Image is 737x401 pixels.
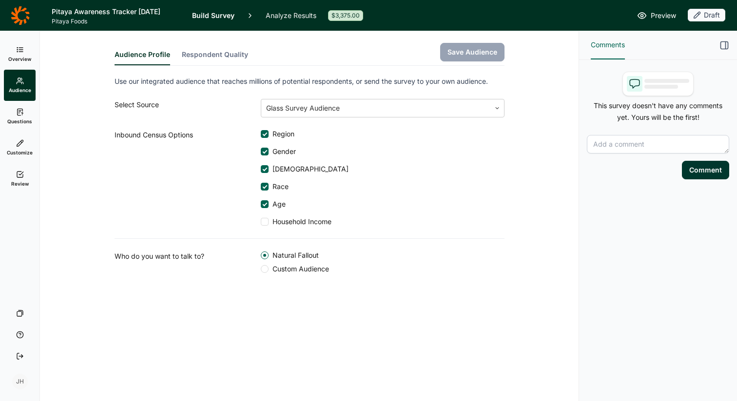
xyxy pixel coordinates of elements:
[52,6,180,18] h1: Pitaya Awareness Tracker [DATE]
[587,100,729,123] p: This survey doesn't have any comments yet. Yours will be the first!
[269,199,286,209] span: Age
[591,31,625,59] button: Comments
[269,164,349,174] span: [DEMOGRAPHIC_DATA]
[4,132,36,163] a: Customize
[115,99,261,117] div: Select Source
[688,9,725,21] div: Draft
[269,182,289,191] span: Race
[269,129,294,139] span: Region
[269,264,329,274] span: Custom Audience
[682,161,729,179] button: Comment
[269,217,331,227] span: Household Income
[4,38,36,70] a: Overview
[115,76,504,87] p: Use our integrated audience that reaches millions of potential respondents, or send the survey to...
[591,39,625,51] span: Comments
[269,250,319,260] span: Natural Fallout
[115,50,170,59] span: Audience Profile
[115,250,261,274] div: Who do you want to talk to?
[11,180,29,187] span: Review
[269,147,296,156] span: Gender
[9,87,31,94] span: Audience
[440,43,504,61] button: Save Audience
[4,70,36,101] a: Audience
[688,9,725,22] button: Draft
[651,10,676,21] span: Preview
[52,18,180,25] span: Pitaya Foods
[182,50,248,65] button: Respondent Quality
[4,101,36,132] a: Questions
[7,149,33,156] span: Customize
[637,10,676,21] a: Preview
[328,10,363,21] div: $3,375.00
[12,374,28,389] div: JH
[115,129,261,227] div: Inbound Census Options
[7,118,32,125] span: Questions
[8,56,31,62] span: Overview
[4,163,36,194] a: Review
